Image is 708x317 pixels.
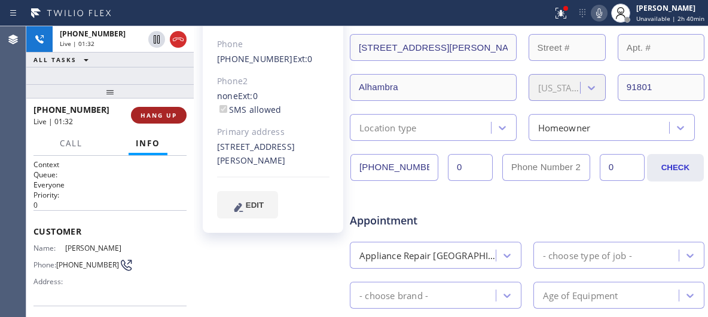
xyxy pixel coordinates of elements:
[60,39,94,48] span: Live | 01:32
[217,75,329,88] div: Phone2
[141,111,177,119] span: HANG UP
[217,53,293,64] a: [PHONE_NUMBER]
[33,200,187,210] p: 0
[26,53,100,67] button: ALL TASKS
[448,154,493,181] input: Ext.
[53,132,90,155] button: Call
[359,288,428,302] div: - choose brand -
[33,277,65,286] span: Address:
[359,121,417,134] div: Location type
[359,248,497,262] div: Appliance Repair [GEOGRAPHIC_DATA]
[618,34,704,61] input: Apt. #
[217,16,291,27] label: Emails allowed
[529,34,606,61] input: Street #
[170,31,187,48] button: Hang up
[538,121,591,134] div: Homeowner
[219,105,227,113] input: SMS allowed
[217,125,329,139] div: Primary address
[543,248,632,262] div: - choose type of job -
[217,104,281,115] label: SMS allowed
[131,107,187,124] button: HANG UP
[33,116,73,127] span: Live | 01:32
[600,154,645,181] input: Ext. 2
[636,3,704,13] div: [PERSON_NAME]
[33,226,187,237] span: Customer
[65,244,125,253] span: [PERSON_NAME]
[238,90,258,101] span: Ext: 0
[350,213,466,229] span: Appointment
[502,154,590,181] input: Phone Number 2
[217,90,329,117] div: none
[350,154,438,181] input: Phone Number
[647,154,704,181] button: CHECK
[33,180,187,190] p: Everyone
[543,288,618,302] div: Age of Equipment
[217,38,329,51] div: Phone
[33,159,187,170] h1: Context
[148,31,165,48] button: Hold Customer
[33,56,77,64] span: ALL TASKS
[56,260,119,269] span: [PHONE_NUMBER]
[60,138,83,149] span: Call
[129,132,167,155] button: Info
[217,191,278,218] button: EDIT
[33,190,187,200] h2: Priority:
[33,104,109,115] span: [PHONE_NUMBER]
[350,34,517,61] input: Address
[293,53,313,64] span: Ext: 0
[246,201,264,210] span: EDIT
[136,138,160,149] span: Info
[33,170,187,180] h2: Queue:
[33,244,65,253] span: Name:
[217,140,329,168] div: [STREET_ADDRESS][PERSON_NAME]
[591,5,608,21] button: Mute
[60,29,126,39] span: [PHONE_NUMBER]
[350,74,517,101] input: City
[618,74,704,101] input: ZIP
[33,260,56,269] span: Phone:
[636,14,704,23] span: Unavailable | 2h 40min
